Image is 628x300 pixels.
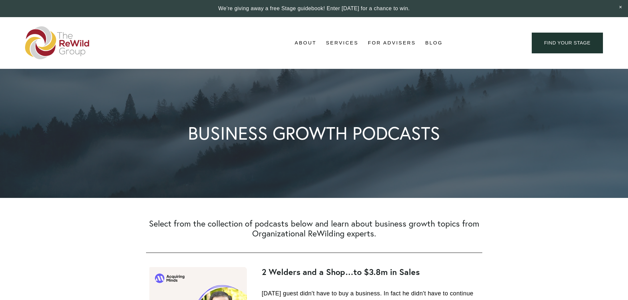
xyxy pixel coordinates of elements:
[326,38,359,48] a: folder dropdown
[146,219,482,238] h2: Select from the collection of podcasts below and learn about business growth topics from Organiza...
[188,124,440,142] h1: BUSINESS GROWTH PODCASTS
[25,26,90,59] img: The ReWild Group
[368,38,416,48] a: For Advisers
[295,39,316,47] span: About
[532,33,603,53] a: find your stage
[295,38,316,48] a: folder dropdown
[262,266,420,277] strong: 2 Welders and a Shop…to $3.8m in Sales
[326,39,359,47] span: Services
[425,38,443,48] a: Blog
